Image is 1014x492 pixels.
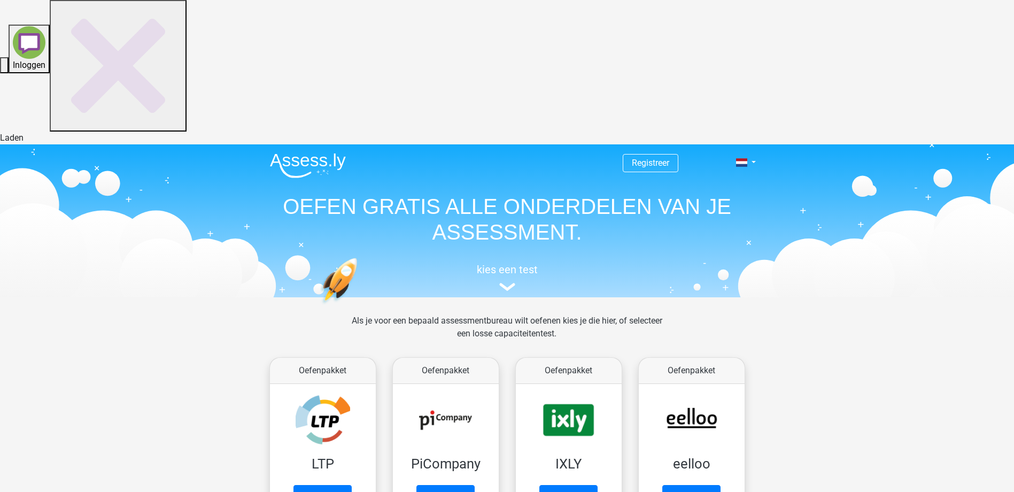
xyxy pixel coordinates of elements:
img: oefenen [320,258,399,355]
a: Registreer [632,158,669,168]
div: Als je voor een bepaald assessmentbureau wilt oefenen kies je die hier, of selecteer een losse ca... [343,314,671,353]
img: assessment [499,283,515,291]
span: Inloggen [13,60,45,70]
h1: OEFEN GRATIS ALLE ONDERDELEN VAN JE ASSESSMENT. [261,194,753,245]
img: Assessly [270,153,346,178]
h5: kies een test [261,263,753,276]
a: kies een test [261,263,753,291]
